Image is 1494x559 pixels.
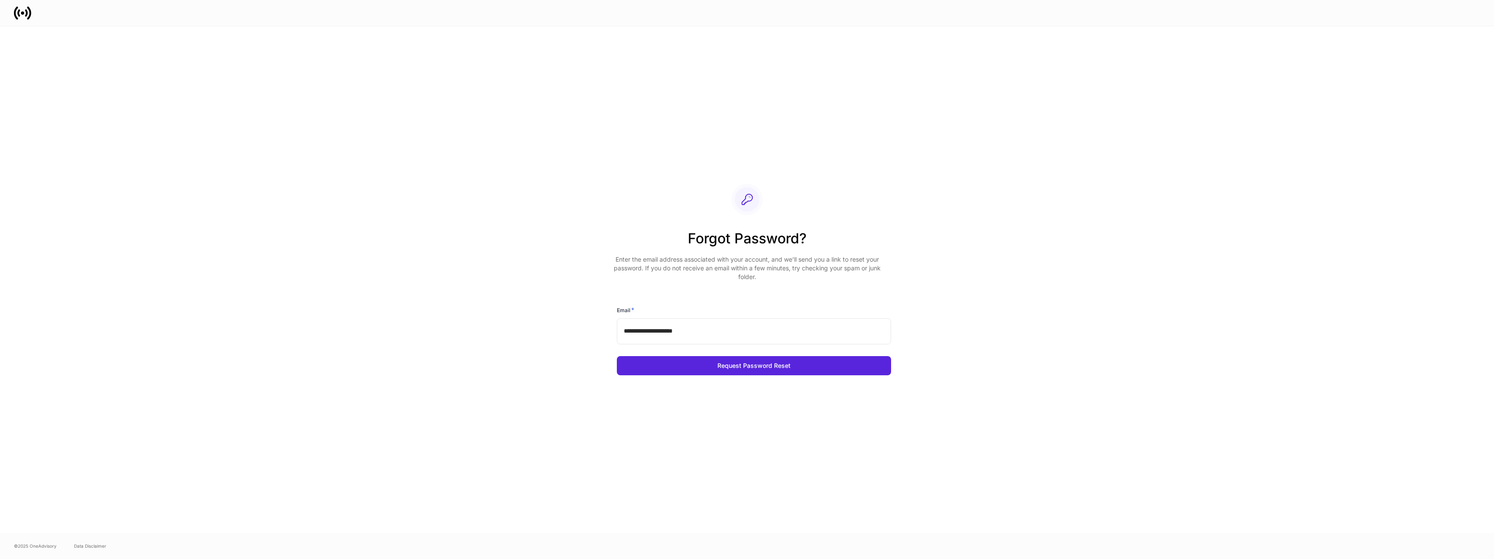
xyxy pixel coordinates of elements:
[717,361,791,370] div: Request Password Reset
[74,542,106,549] a: Data Disclaimer
[610,255,884,281] p: Enter the email address associated with your account, and we’ll send you a link to reset your pas...
[617,306,634,314] h6: Email
[14,542,57,549] span: © 2025 OneAdvisory
[617,356,891,375] button: Request Password Reset
[610,229,884,255] h2: Forgot Password?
